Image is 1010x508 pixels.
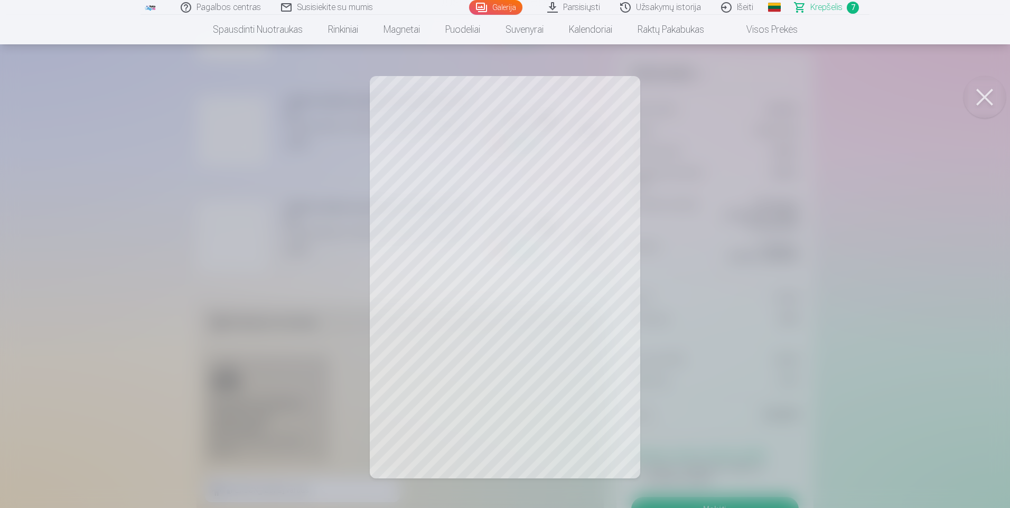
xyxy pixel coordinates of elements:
img: /fa2 [145,4,156,11]
a: Visos prekės [717,15,810,44]
span: Krepšelis [810,1,843,14]
a: Magnetai [371,15,433,44]
a: Kalendoriai [556,15,625,44]
a: Rinkiniai [315,15,371,44]
a: Spausdinti nuotraukas [200,15,315,44]
a: Raktų pakabukas [625,15,717,44]
a: Suvenyrai [493,15,556,44]
span: 7 [847,2,859,14]
a: Puodeliai [433,15,493,44]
